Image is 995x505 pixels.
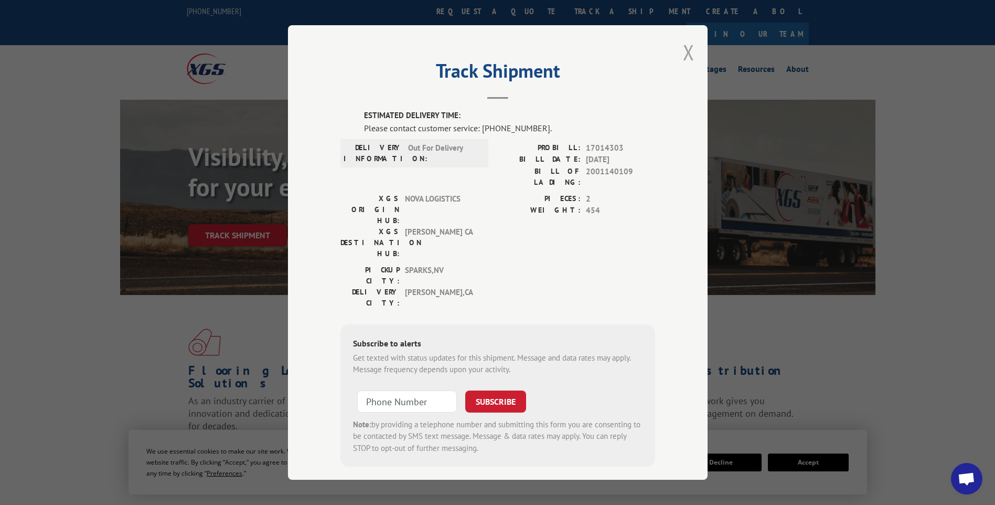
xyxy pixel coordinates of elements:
[498,166,581,188] label: BILL OF LADING:
[683,38,694,66] button: Close modal
[498,142,581,154] label: PROBILL:
[340,226,400,259] label: XGS DESTINATION HUB:
[364,110,655,122] label: ESTIMATED DELIVERY TIME:
[344,142,403,164] label: DELIVERY INFORMATION:
[357,391,457,413] input: Phone Number
[586,142,655,154] span: 17014303
[465,391,526,413] button: SUBSCRIBE
[353,337,643,352] div: Subscribe to alerts
[405,265,476,287] span: SPARKS , NV
[353,419,643,455] div: by providing a telephone number and submitting this form you are consenting to be contacted by SM...
[498,205,581,217] label: WEIGHT:
[405,287,476,309] span: [PERSON_NAME] , CA
[498,154,581,166] label: BILL DATE:
[353,419,371,429] strong: Note:
[405,226,476,259] span: [PERSON_NAME] CA
[340,265,400,287] label: PICKUP CITY:
[951,463,982,495] div: Open chat
[353,352,643,376] div: Get texted with status updates for this shipment. Message and data rates may apply. Message frequ...
[364,122,655,134] div: Please contact customer service: [PHONE_NUMBER].
[586,154,655,166] span: [DATE]
[340,193,400,226] label: XGS ORIGIN HUB:
[586,166,655,188] span: 2001140109
[405,193,476,226] span: NOVA LOGISTICS
[340,287,400,309] label: DELIVERY CITY:
[498,193,581,205] label: PIECES:
[340,64,655,83] h2: Track Shipment
[586,205,655,217] span: 454
[408,142,479,164] span: Out For Delivery
[586,193,655,205] span: 2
